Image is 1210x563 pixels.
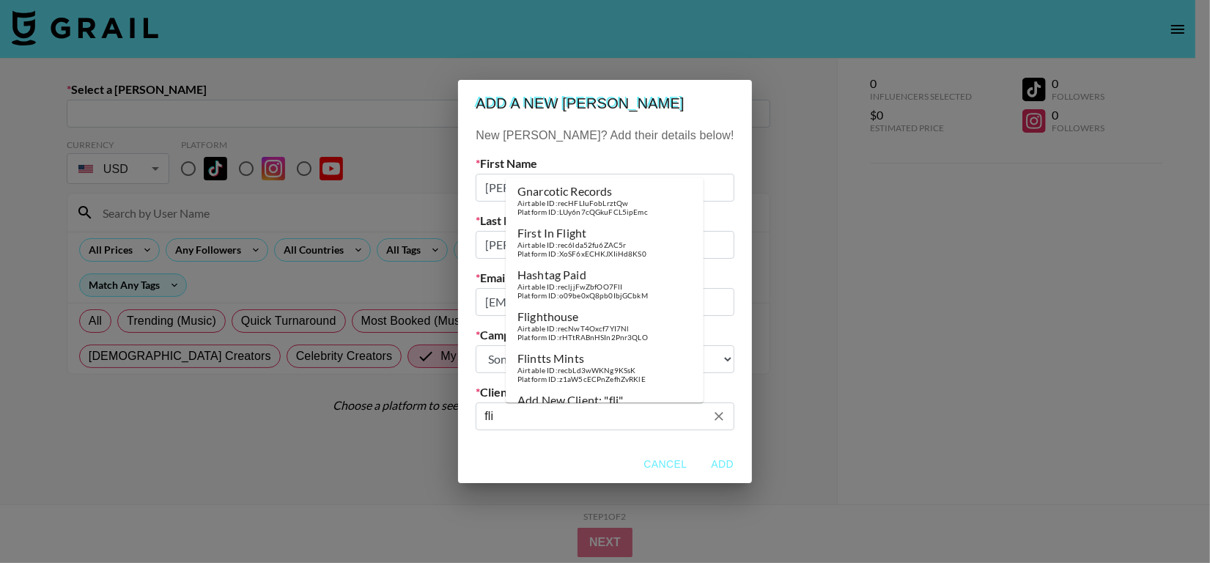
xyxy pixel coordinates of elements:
div: Flighthouse [517,309,648,324]
div: Platform ID: z1aW5cECPnZefhZvRKlE [517,375,646,385]
li: Add New Client: "fli" [506,389,704,412]
button: Add [699,451,746,478]
label: Campaign Type [476,328,734,342]
div: Flintts Mints [517,351,646,366]
div: Gnarcotic Records [517,184,648,199]
div: Airtable ID: rec6lda52fu6ZAC5r [517,240,646,250]
p: New [PERSON_NAME]? Add their details below! [476,127,734,144]
div: Airtable ID: recNwT4Oxcf7YI7Nl [517,324,648,334]
div: Airtable ID: recbLd3wWKNg9KSsK [517,366,646,375]
label: First Name [476,156,734,171]
label: Email [476,271,734,285]
button: Clear [709,406,729,427]
div: Platform ID: LUy6n7cQGkuFCL5ipEmc [517,208,648,218]
div: Platform ID: rHTtRABnHSIn2Pnr3QLO [517,334,648,343]
div: Platform ID: XoSF6xECHKJXIiHd8KS0 [517,250,646,260]
div: Airtable ID: recljjFwZbfOO7FlI [517,282,648,292]
div: Platform ID: o09be0xQ8pb0IbjGCbkM [517,292,648,301]
label: Client [476,385,734,400]
div: Hashtag Paid [517,268,648,282]
button: Cancel [638,451,693,478]
label: Last Name [476,213,734,228]
h2: Add a new [PERSON_NAME] [458,80,751,127]
div: Airtable ID: recHFLIuFobLrztQw [517,199,648,208]
div: First In Flight [517,226,646,240]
